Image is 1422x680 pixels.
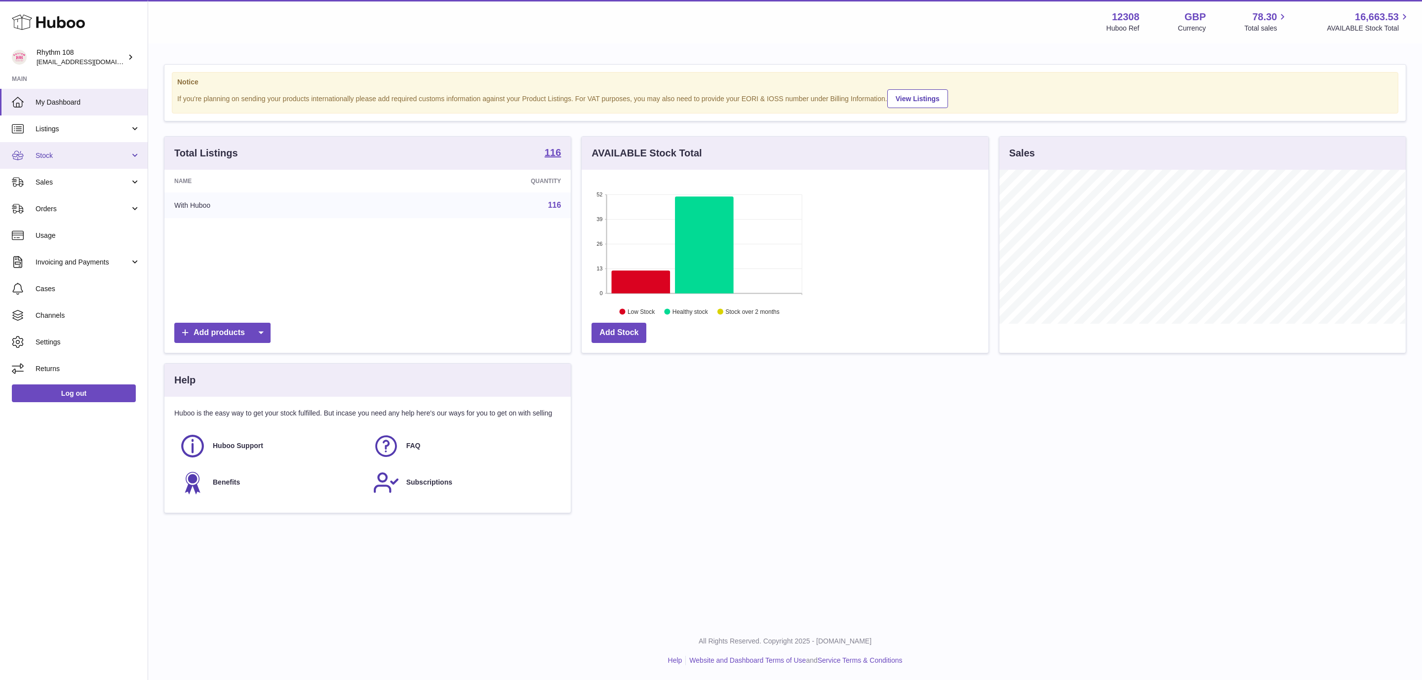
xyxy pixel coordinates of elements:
text: Low Stock [628,308,655,315]
text: 0 [600,290,603,296]
a: 116 [548,201,561,209]
text: Stock over 2 months [726,308,780,315]
span: FAQ [406,441,421,451]
span: 16,663.53 [1355,10,1399,24]
div: Rhythm 108 [37,48,125,67]
a: Add products [174,323,271,343]
strong: Notice [177,77,1393,87]
span: 78.30 [1252,10,1277,24]
text: 39 [597,216,603,222]
p: Huboo is the easy way to get your stock fulfilled. But incase you need any help here's our ways f... [174,409,561,418]
text: 26 [597,241,603,247]
span: Orders [36,204,130,214]
a: Huboo Support [179,433,363,459]
a: Add Stock [592,323,646,343]
a: Log out [12,384,136,402]
text: Healthy stock [672,308,709,315]
span: Total sales [1244,24,1288,33]
a: Website and Dashboard Terms of Use [689,656,806,664]
span: Benefits [213,478,240,487]
span: Listings [36,124,130,134]
div: Currency [1178,24,1206,33]
span: Huboo Support [213,441,263,451]
span: Invoicing and Payments [36,258,130,267]
th: Quantity [379,170,571,192]
strong: 116 [545,148,561,157]
a: FAQ [373,433,556,459]
text: 52 [597,191,603,197]
span: AVAILABLE Stock Total [1327,24,1410,33]
span: Subscriptions [406,478,452,487]
p: All Rights Reserved. Copyright 2025 - [DOMAIN_NAME] [156,637,1414,646]
span: Channels [36,311,140,320]
td: With Huboo [164,192,379,218]
a: 116 [545,148,561,159]
span: Settings [36,338,140,347]
a: 16,663.53 AVAILABLE Stock Total [1327,10,1410,33]
h3: Sales [1009,147,1035,160]
h3: Help [174,374,196,387]
a: Benefits [179,469,363,496]
strong: GBP [1185,10,1206,24]
strong: 12308 [1112,10,1140,24]
span: Returns [36,364,140,374]
div: Huboo Ref [1106,24,1140,33]
text: 13 [597,265,603,271]
span: Sales [36,178,130,187]
h3: AVAILABLE Stock Total [592,147,702,160]
h3: Total Listings [174,147,238,160]
a: Subscriptions [373,469,556,496]
span: Cases [36,284,140,294]
span: Stock [36,151,130,160]
a: Help [668,656,682,664]
th: Name [164,170,379,192]
img: orders@rhythm108.com [12,50,27,65]
span: My Dashboard [36,98,140,107]
a: 78.30 Total sales [1244,10,1288,33]
li: and [686,656,902,665]
a: Service Terms & Conditions [818,656,903,664]
a: View Listings [887,89,948,108]
span: [EMAIL_ADDRESS][DOMAIN_NAME] [37,58,145,66]
span: Usage [36,231,140,240]
div: If you're planning on sending your products internationally please add required customs informati... [177,88,1393,108]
